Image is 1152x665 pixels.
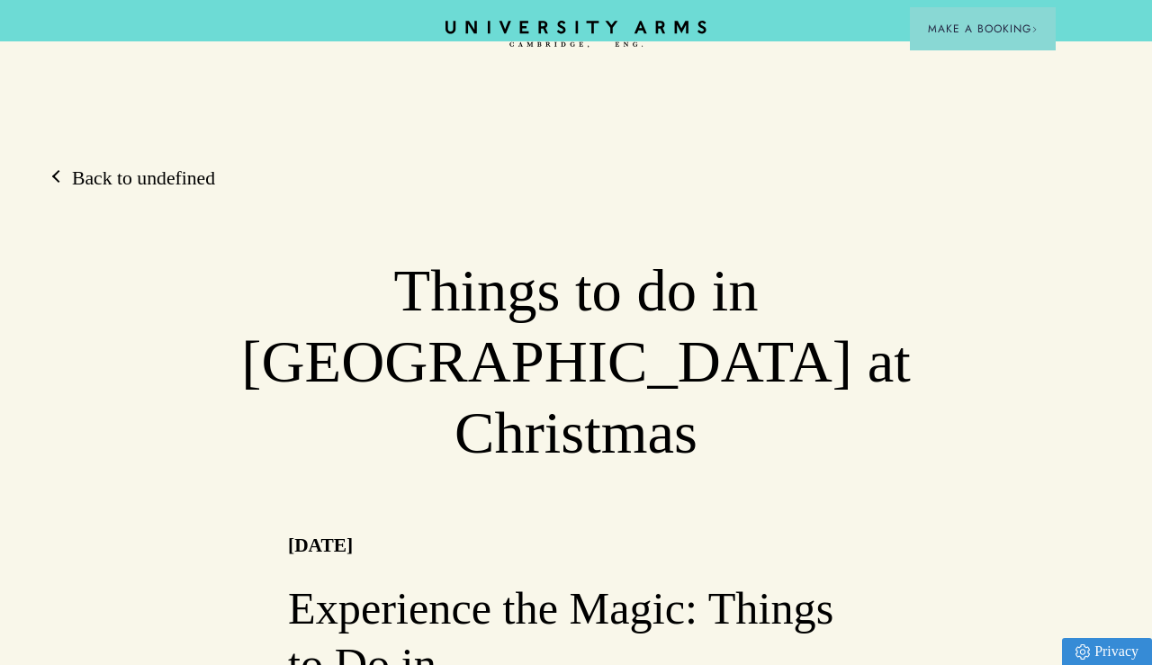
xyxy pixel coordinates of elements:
[1062,638,1152,665] a: Privacy
[288,530,353,561] p: [DATE]
[910,7,1056,50] button: Make a BookingArrow icon
[1031,26,1038,32] img: Arrow icon
[54,166,215,193] a: Back to undefined
[445,21,706,49] a: Home
[928,21,1038,37] span: Make a Booking
[192,255,959,469] h1: Things to do in [GEOGRAPHIC_DATA] at Christmas
[1075,644,1090,660] img: Privacy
